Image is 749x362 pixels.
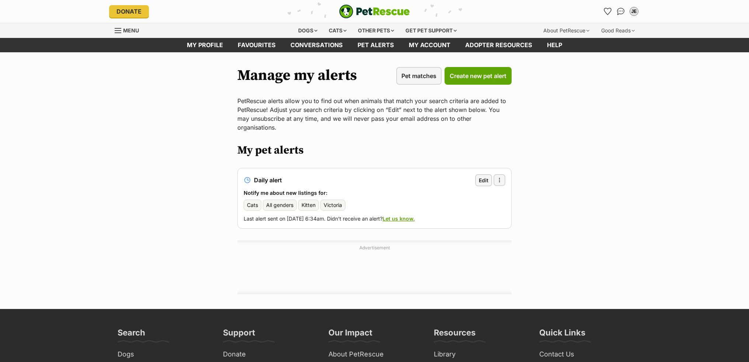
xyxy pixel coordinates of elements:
[539,327,585,342] h3: Quick Links
[247,201,258,209] span: Cats
[339,4,410,18] a: PetRescue
[615,6,627,17] a: Conversations
[230,38,283,52] a: Favourites
[324,201,342,209] span: Victoria
[266,201,293,209] span: All genders
[536,349,634,360] a: Contact Us
[118,327,145,342] h3: Search
[602,6,613,17] a: Favourites
[458,38,540,52] a: Adopter resources
[293,23,323,38] div: Dogs
[237,144,512,157] h2: My pet alerts
[540,38,569,52] a: Help
[339,4,410,18] img: logo-e224e6f780fb5917bec1dbf3a21bbac754714ae5b6737aabdf751b685950b380.svg
[324,23,352,38] div: Cats
[602,6,640,17] ul: Account quick links
[325,349,424,360] a: About PetRescue
[109,5,149,18] a: Donate
[328,327,372,342] h3: Our Impact
[617,8,625,15] img: chat-41dd97257d64d25036548639549fe6c8038ab92f7586957e7f3b1b290dea8141.svg
[445,67,512,85] a: Create new pet alert
[180,38,230,52] a: My profile
[538,23,595,38] div: About PetRescue
[123,27,139,34] span: Menu
[596,23,640,38] div: Good Reads
[115,349,213,360] a: Dogs
[431,349,529,360] a: Library
[475,174,492,186] a: Edit
[302,201,316,209] span: Kitten
[350,38,401,52] a: Pet alerts
[396,67,442,85] a: Pet matches
[401,38,458,52] a: My account
[237,96,512,132] p: PetRescue alerts allow you to find out when animals that match your search criteria are added to ...
[237,67,357,84] h1: Manage my alerts
[223,327,255,342] h3: Support
[220,349,318,360] a: Donate
[115,23,144,36] a: Menu
[254,177,282,183] span: Daily alert
[353,23,399,38] div: Other pets
[401,71,436,80] span: Pet matches
[450,71,506,80] span: Create new pet alert
[244,189,505,197] h3: Notify me about new listings for:
[400,23,462,38] div: Get pet support
[630,8,638,15] div: JE
[628,6,640,17] button: My account
[479,176,488,184] span: Edit
[283,38,350,52] a: conversations
[434,327,475,342] h3: Resources
[383,215,415,222] a: Let us know.
[244,215,505,222] p: Last alert sent on [DATE] 6:34am. Didn’t receive an alert?
[237,240,512,294] div: Advertisement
